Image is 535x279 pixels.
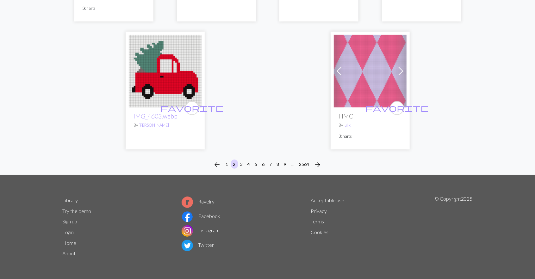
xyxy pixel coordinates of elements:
[334,67,407,73] a: HMC
[339,122,401,128] p: By
[231,160,238,169] button: 2
[182,213,220,219] a: Facebook
[314,160,322,169] span: arrow_forward
[182,197,193,208] img: Ravelry logo
[390,101,404,115] button: favourite
[185,101,199,115] button: favourite
[223,160,231,169] button: 1
[434,195,472,259] p: © Copyright 2025
[63,208,91,214] a: Try the demo
[267,160,275,169] button: 7
[134,112,178,120] a: IMG_4603.webp
[139,123,169,128] a: [PERSON_NAME]
[311,197,344,203] a: Acceptable use
[260,160,267,169] button: 6
[160,103,224,113] span: favorite
[238,160,246,169] button: 3
[274,160,282,169] button: 8
[63,240,77,246] a: Home
[182,242,214,248] a: Twitter
[314,161,322,168] i: Next
[311,218,324,224] a: Terms
[182,240,193,251] img: Twitter logo
[282,160,289,169] button: 9
[63,218,78,224] a: Sign up
[182,227,220,233] a: Instagram
[182,211,193,222] img: Facebook logo
[134,122,196,128] p: By
[214,161,221,168] i: Previous
[63,250,76,256] a: About
[311,208,327,214] a: Privacy
[63,197,78,203] a: Library
[297,160,312,169] button: 2564
[83,5,145,11] p: 3 charts
[339,133,401,139] p: 3 charts
[334,35,407,107] img: HMC
[211,160,324,170] nav: Page navigation
[344,123,351,128] a: lullx
[129,67,202,73] a: IMG_4603.webp
[245,160,253,169] button: 4
[211,160,224,170] button: Previous
[339,112,401,120] h2: HMC
[182,198,215,204] a: Ravelry
[365,102,429,114] i: favourite
[365,103,429,113] span: favorite
[312,160,324,170] button: Next
[129,35,202,107] img: IMG_4603.webp
[63,229,74,235] a: Login
[182,225,193,237] img: Instagram logo
[252,160,260,169] button: 5
[311,229,328,235] a: Cookies
[160,102,224,114] i: favourite
[214,160,221,169] span: arrow_back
